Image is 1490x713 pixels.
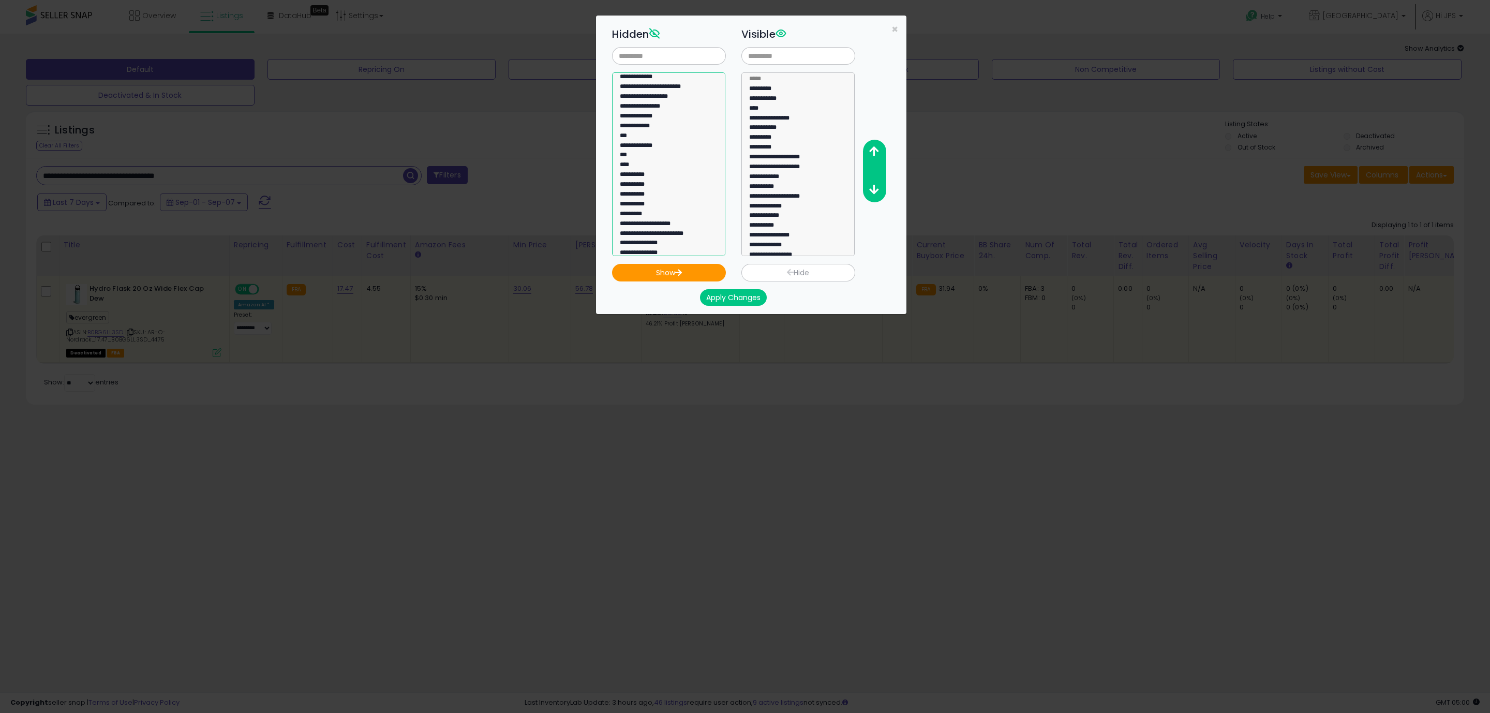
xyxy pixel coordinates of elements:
button: Hide [741,264,855,281]
h3: Hidden [612,26,726,42]
button: Apply Changes [700,289,767,306]
button: Show [612,264,726,281]
span: × [891,22,898,37]
h3: Visible [741,26,855,42]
